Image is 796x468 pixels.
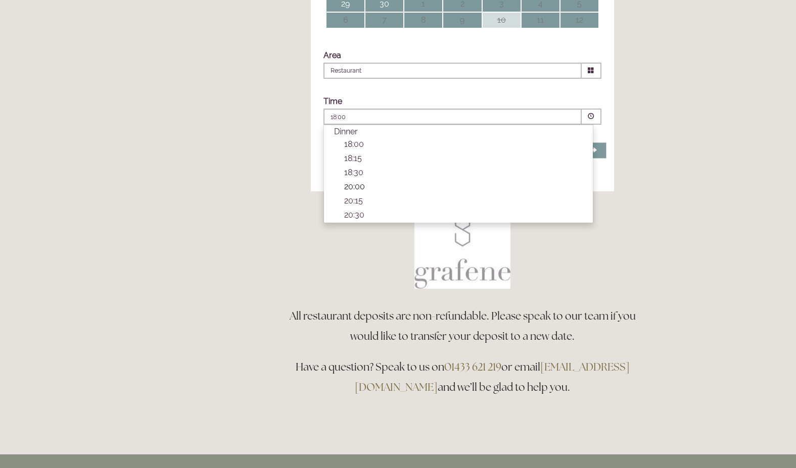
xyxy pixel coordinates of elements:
a: 01433 621 219 [444,360,501,374]
td: 9 [443,13,481,28]
td: 12 [560,13,598,28]
label: Area [323,50,341,60]
td: 8 [404,13,442,28]
span: Dinner [334,127,358,136]
h3: Have a question? Speak to us on or email and we’ll be glad to help you. [286,357,640,397]
td: 11 [522,13,559,28]
p: 18:15 [344,153,583,163]
p: 18:00 [344,139,583,149]
td: 7 [365,13,403,28]
td: 6 [326,13,364,28]
td: 10 [483,13,521,28]
p: 18:00 [331,113,513,122]
label: Time [323,96,342,106]
p: 20:30 [344,210,583,220]
img: Book a table at Grafene Restaurant @ Losehill [414,209,510,289]
p: 20:15 [344,196,583,205]
p: 18:30 [344,168,583,177]
h3: All restaurant deposits are non-refundable. Please speak to our team if you would like to transfe... [286,306,640,346]
a: [EMAIL_ADDRESS][DOMAIN_NAME] [355,360,630,394]
p: 20:00 [344,182,583,191]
